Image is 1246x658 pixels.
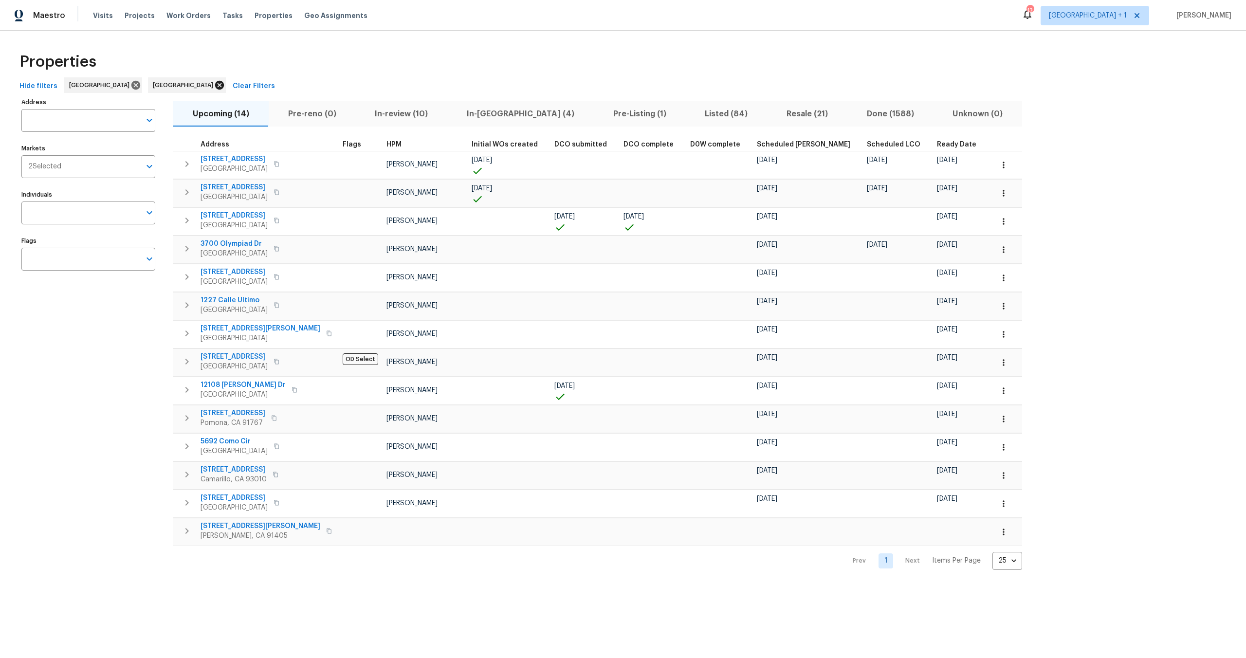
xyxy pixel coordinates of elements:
span: [DATE] [623,213,644,220]
span: [DATE] [757,185,777,192]
span: Maestro [33,11,65,20]
span: Properties [19,57,96,67]
span: In-review (10) [361,107,441,121]
button: Open [143,252,156,266]
span: Pre-Listing (1) [600,107,680,121]
span: DCO complete [623,141,674,148]
button: Clear Filters [229,77,279,95]
span: [GEOGRAPHIC_DATA] [201,390,286,400]
span: Initial WOs created [472,141,538,148]
span: [DATE] [757,270,777,276]
span: 1227 Calle Ultimo [201,295,268,305]
span: Hide filters [19,80,57,92]
span: [STREET_ADDRESS] [201,493,268,503]
span: Tasks [222,12,243,19]
span: [PERSON_NAME] [386,189,438,196]
span: [STREET_ADDRESS] [201,465,267,475]
span: [DATE] [937,241,957,248]
span: [PERSON_NAME] [386,274,438,281]
span: [DATE] [867,185,887,192]
span: [DATE] [937,439,957,446]
span: [DATE] [757,157,777,164]
span: [DATE] [937,270,957,276]
span: [GEOGRAPHIC_DATA] [201,333,320,343]
span: [DATE] [757,411,777,418]
span: [DATE] [757,495,777,502]
span: [DATE] [757,439,777,446]
span: Ready Date [937,141,976,148]
span: [PERSON_NAME] [386,330,438,337]
p: Items Per Page [932,556,981,566]
span: Pre-reno (0) [275,107,350,121]
span: [GEOGRAPHIC_DATA] [201,305,268,315]
span: [PERSON_NAME] [386,218,438,224]
span: [PERSON_NAME], CA 91405 [201,531,320,541]
span: [GEOGRAPHIC_DATA] + 1 [1049,11,1127,20]
span: HPM [386,141,402,148]
span: [STREET_ADDRESS] [201,408,265,418]
span: [GEOGRAPHIC_DATA] [153,80,217,90]
span: D0W complete [690,141,740,148]
span: Visits [93,11,113,20]
span: [DATE] [757,298,777,305]
span: Resale (21) [773,107,842,121]
button: Open [143,206,156,219]
span: [DATE] [867,157,887,164]
span: [DATE] [757,467,777,474]
span: [DATE] [937,495,957,502]
div: 13 [1026,6,1033,16]
label: Individuals [21,192,155,198]
span: [DATE] [937,185,957,192]
span: [DATE] [472,157,492,164]
span: [PERSON_NAME] [386,161,438,168]
span: Work Orders [166,11,211,20]
span: OD Select [343,353,378,365]
button: Open [143,113,156,127]
button: Hide filters [16,77,61,95]
span: Scheduled LCO [867,141,920,148]
span: [STREET_ADDRESS] [201,154,268,164]
span: [DATE] [472,185,492,192]
span: Upcoming (14) [179,107,263,121]
label: Flags [21,238,155,244]
span: [DATE] [757,213,777,220]
span: Camarillo, CA 93010 [201,475,267,484]
span: [PERSON_NAME] [386,387,438,394]
span: [STREET_ADDRESS] [201,352,268,362]
span: Geo Assignments [304,11,367,20]
div: [GEOGRAPHIC_DATA] [148,77,226,93]
span: [DATE] [867,241,887,248]
span: Unknown (0) [939,107,1016,121]
span: Listed (84) [691,107,761,121]
span: [DATE] [757,354,777,361]
span: [GEOGRAPHIC_DATA] [201,503,268,512]
span: [DATE] [937,354,957,361]
span: [GEOGRAPHIC_DATA] [201,446,268,456]
span: 3700 Olympiad Dr [201,239,268,249]
label: Address [21,99,155,105]
span: [GEOGRAPHIC_DATA] [201,362,268,371]
span: Scheduled [PERSON_NAME] [757,141,850,148]
span: [GEOGRAPHIC_DATA] [201,277,268,287]
span: [PERSON_NAME] [386,500,438,507]
div: 25 [992,548,1022,573]
span: DCO submitted [554,141,607,148]
span: [DATE] [937,157,957,164]
span: [DATE] [937,213,957,220]
button: Open [143,160,156,173]
span: [DATE] [757,326,777,333]
span: Properties [255,11,293,20]
span: [DATE] [554,213,575,220]
span: Clear Filters [233,80,275,92]
span: [STREET_ADDRESS][PERSON_NAME] [201,521,320,531]
span: [PERSON_NAME] [1173,11,1231,20]
span: [STREET_ADDRESS] [201,267,268,277]
span: [GEOGRAPHIC_DATA] [201,192,268,202]
span: [PERSON_NAME] [386,415,438,422]
span: [GEOGRAPHIC_DATA] [69,80,133,90]
span: [DATE] [937,326,957,333]
nav: Pagination Navigation [843,552,1022,570]
span: [DATE] [937,383,957,389]
span: [DATE] [937,467,957,474]
span: [STREET_ADDRESS][PERSON_NAME] [201,324,320,333]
